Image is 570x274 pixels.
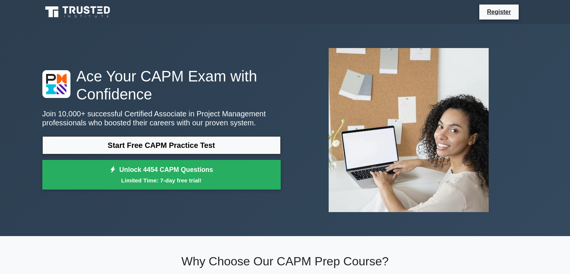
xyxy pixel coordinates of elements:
p: Join 10,000+ successful Certified Associate in Project Management professionals who boosted their... [42,109,281,127]
a: Start Free CAPM Practice Test [42,136,281,154]
h1: Ace Your CAPM Exam with Confidence [42,67,281,103]
h2: Why Choose Our CAPM Prep Course? [42,254,528,268]
small: Limited Time: 7-day free trial! [52,176,271,185]
a: Register [482,7,515,17]
a: Unlock 4454 CAPM QuestionsLimited Time: 7-day free trial! [42,160,281,190]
